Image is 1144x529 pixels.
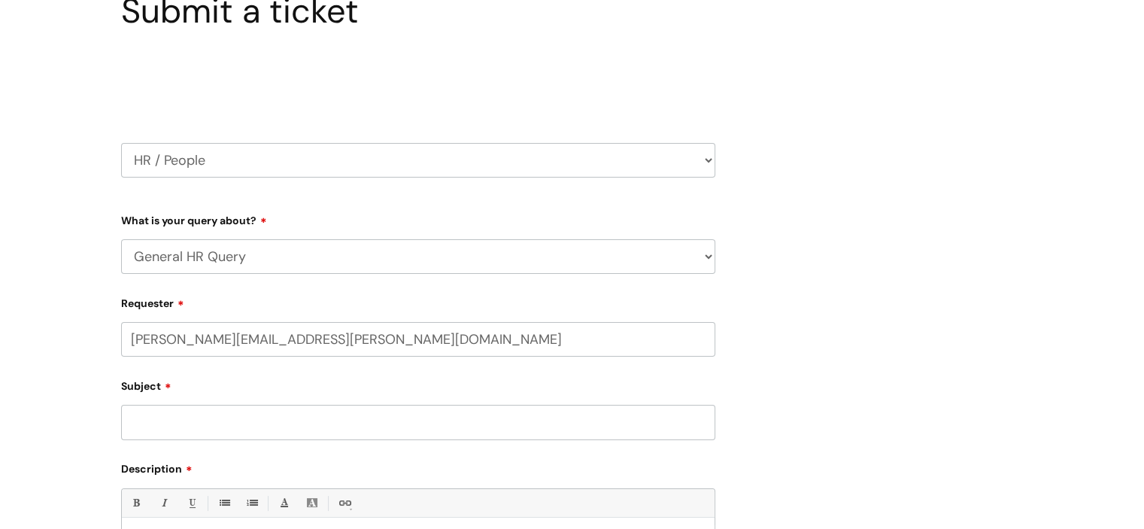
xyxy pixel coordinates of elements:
[121,322,715,357] input: Email
[121,375,715,393] label: Subject
[214,494,233,512] a: • Unordered List (Ctrl-Shift-7)
[302,494,321,512] a: Back Color
[182,494,201,512] a: Underline(Ctrl-U)
[121,292,715,310] label: Requester
[121,209,715,227] label: What is your query about?
[126,494,145,512] a: Bold (Ctrl-B)
[121,458,715,476] label: Description
[154,494,173,512] a: Italic (Ctrl-I)
[335,494,354,512] a: Link
[121,66,715,94] h2: Select issue type
[242,494,261,512] a: 1. Ordered List (Ctrl-Shift-8)
[275,494,293,512] a: Font Color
